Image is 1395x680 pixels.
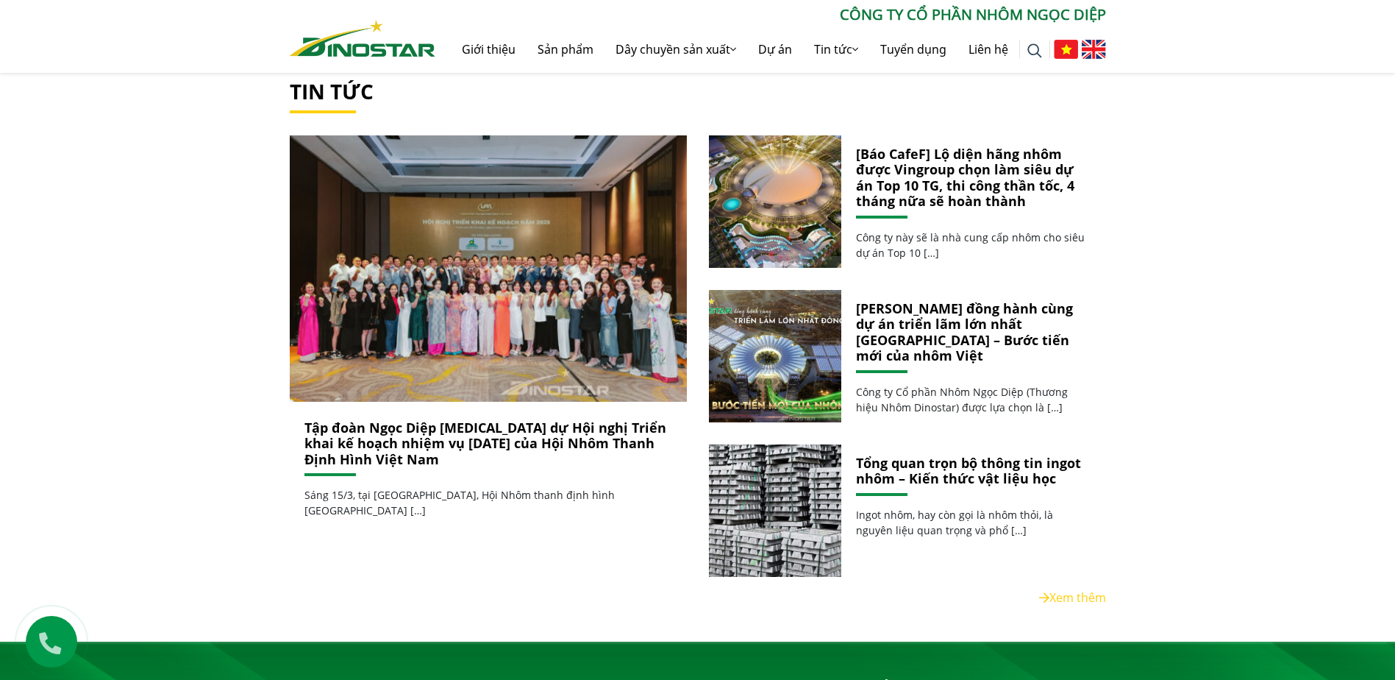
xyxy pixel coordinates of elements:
a: Nhôm Ngọc Diệp đồng hành cùng dự án triển lãm lớn nhất Đông Nam Á – Bước tiến mới của nhôm Việt [709,290,841,422]
a: [PERSON_NAME] đồng hành cùng dự án triển lãm lớn nhất [GEOGRAPHIC_DATA] – Bước tiến mới của nhôm ... [856,301,1091,364]
a: Tin tức [803,26,869,73]
a: Dự án [747,26,803,73]
a: Tập đoàn Ngọc Diệp [MEDICAL_DATA] dự Hội nghị Triển khai kế hoạch nhiệm vụ [DATE] của Hội Nhôm Th... [304,419,666,468]
img: Tập đoàn Ngọc Diệp tham dự Hội nghị Triển khai kế hoạch nhiệm vụ năm 2025 của Hội Nhôm Thanh Định... [289,135,687,401]
a: Tuyển dụng [869,26,957,73]
a: Tổng quan trọn bộ thông tin ingot nhôm – Kiến thức vật liệu học [709,445,841,577]
img: Tiếng Việt [1054,40,1078,59]
img: search [1027,43,1042,58]
a: Tổng quan trọn bộ thông tin ingot nhôm – Kiến thức vật liệu học [856,456,1091,487]
p: Công ty Cổ phần Nhôm Ngọc Diệp (Thương hiệu Nhôm Dinostar) được lựa chọn là […] [856,384,1091,415]
img: Nhôm Dinostar [290,20,435,57]
a: Giới thiệu [451,26,527,73]
a: [Báo CafeF] Lộ diện hãng nhôm được Vingroup chọn làm siêu dự án Top 10 TG, thi công thần tốc, 4 t... [856,146,1091,210]
a: Sản phẩm [527,26,604,73]
p: Ingot nhôm, hay còn gọi là nhôm thỏi, là nguyên liệu quan trọng và phổ […] [856,507,1091,538]
a: Tập đoàn Ngọc Diệp tham dự Hội nghị Triển khai kế hoạch nhiệm vụ năm 2025 của Hội Nhôm Thanh Định... [290,135,687,402]
a: Liên hệ [957,26,1019,73]
a: Dây chuyền sản xuất [604,26,747,73]
p: Công ty này sẽ là nhà cung cấp nhôm cho siêu dự án Top 10 […] [856,230,1091,261]
img: Tổng quan trọn bộ thông tin ingot nhôm – Kiến thức vật liệu học [708,445,841,577]
a: [Báo CafeF] Lộ diện hãng nhôm được Vingroup chọn làm siêu dự án Top 10 TG, thi công thần tốc, 4 t... [709,135,841,268]
img: English [1082,40,1106,59]
a: Tin tức [290,77,374,105]
img: [Báo CafeF] Lộ diện hãng nhôm được Vingroup chọn làm siêu dự án Top 10 TG, thi công thần tốc, 4 t... [708,135,841,268]
p: Sáng 15/3, tại [GEOGRAPHIC_DATA], Hội Nhôm thanh định hình [GEOGRAPHIC_DATA] […] [304,487,672,518]
a: Xem thêm [1039,589,1106,606]
p: CÔNG TY CỔ PHẦN NHÔM NGỌC DIỆP [435,4,1106,26]
img: Nhôm Ngọc Diệp đồng hành cùng dự án triển lãm lớn nhất Đông Nam Á – Bước tiến mới của nhôm Việt [708,290,841,422]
